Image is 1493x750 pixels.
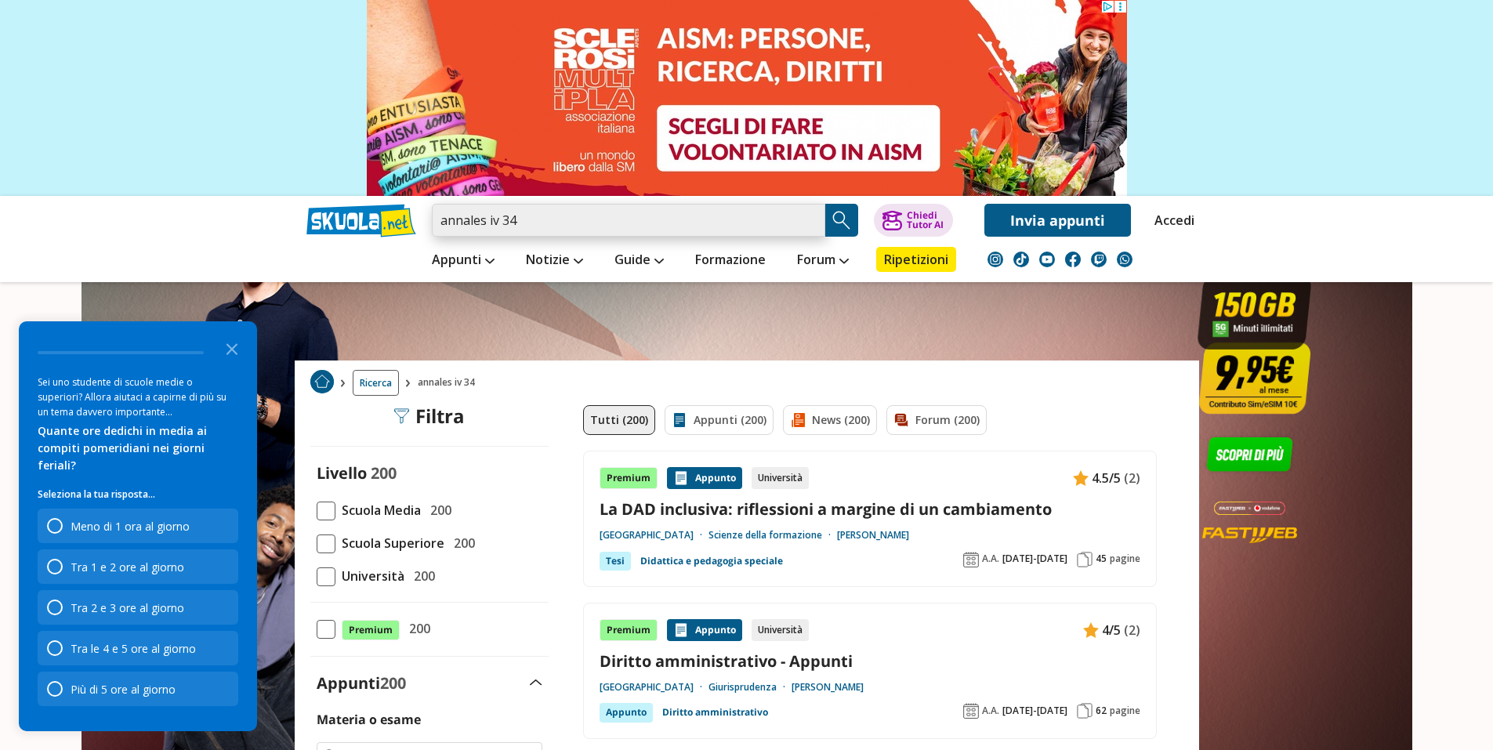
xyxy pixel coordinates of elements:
div: Survey [19,321,257,731]
span: (2) [1124,620,1140,640]
img: facebook [1065,252,1081,267]
div: Meno di 1 ora al giorno [71,519,190,534]
button: Close the survey [216,332,248,364]
a: Appunti (200) [665,405,774,435]
img: Pagine [1077,552,1093,567]
span: [DATE]-[DATE] [1002,553,1067,565]
span: A.A. [982,553,999,565]
div: Premium [600,619,658,641]
img: Appunti contenuto [1083,622,1099,638]
span: Università [335,566,404,586]
a: Diritto amministrativo - Appunti [600,650,1140,672]
img: Forum filtro contenuto [893,412,909,428]
div: Più di 5 ore al giorno [38,672,238,706]
img: Anno accademico [963,552,979,567]
div: Quante ore dedichi in media ai compiti pomeridiani nei giorni feriali? [38,422,238,474]
span: Premium [342,620,400,640]
div: Tesi [600,552,631,571]
span: 4/5 [1102,620,1121,640]
span: pagine [1110,553,1140,565]
a: Didattica e pedagogia speciale [640,552,783,571]
a: La DAD inclusiva: riflessioni a margine di un cambiamento [600,498,1140,520]
span: (2) [1124,468,1140,488]
a: [GEOGRAPHIC_DATA] [600,529,708,542]
img: News filtro contenuto [790,412,806,428]
div: Tra le 4 e 5 ore al giorno [38,631,238,665]
span: 200 [408,566,435,586]
div: Meno di 1 ora al giorno [38,509,238,543]
a: Formazione [691,247,770,275]
a: Notizie [522,247,587,275]
div: Premium [600,467,658,489]
div: Appunto [667,467,742,489]
a: Invia appunti [984,204,1131,237]
div: Università [752,467,809,489]
a: Scienze della formazione [708,529,837,542]
span: 200 [380,672,406,694]
div: Tra le 4 e 5 ore al giorno [71,641,196,656]
span: 200 [403,618,430,639]
div: Chiedi Tutor AI [907,211,944,230]
div: Tra 1 e 2 ore al giorno [38,549,238,584]
img: Appunti filtro contenuto [672,412,687,428]
div: Appunto [600,703,653,722]
img: Apri e chiudi sezione [530,679,542,686]
span: 62 [1096,705,1107,717]
div: Tra 2 e 3 ore al giorno [38,590,238,625]
span: 200 [448,533,475,553]
div: Università [752,619,809,641]
span: Scuola Media [335,500,421,520]
input: Cerca appunti, riassunti o versioni [432,204,825,237]
a: Appunti [428,247,498,275]
a: Tutti (200) [583,405,655,435]
img: instagram [987,252,1003,267]
a: Accedi [1154,204,1187,237]
p: Seleziona la tua risposta... [38,487,238,502]
span: annales iv 34 [418,370,481,396]
div: Filtra [393,405,465,427]
img: Home [310,370,334,393]
span: 200 [371,462,397,484]
a: [PERSON_NAME] [837,529,909,542]
img: Appunti contenuto [1073,470,1089,486]
div: Tra 1 e 2 ore al giorno [71,560,184,574]
img: Filtra filtri mobile [393,408,409,424]
img: twitch [1091,252,1107,267]
a: [PERSON_NAME] [792,681,864,694]
a: [GEOGRAPHIC_DATA] [600,681,708,694]
a: Diritto amministrativo [662,703,768,722]
span: A.A. [982,705,999,717]
div: Più di 5 ore al giorno [71,682,176,697]
a: Guide [611,247,668,275]
img: Appunti contenuto [673,622,689,638]
div: Tra 2 e 3 ore al giorno [71,600,184,615]
span: [DATE]-[DATE] [1002,705,1067,717]
div: Appunto [667,619,742,641]
img: Anno accademico [963,703,979,719]
a: Ripetizioni [876,247,956,272]
span: 4.5/5 [1092,468,1121,488]
a: News (200) [783,405,877,435]
div: Sei uno studente di scuole medie o superiori? Allora aiutaci a capirne di più su un tema davvero ... [38,375,238,419]
a: Forum [793,247,853,275]
label: Appunti [317,672,406,694]
a: Home [310,370,334,396]
a: Ricerca [353,370,399,396]
label: Materia o esame [317,711,421,728]
label: Livello [317,462,367,484]
a: Giurisprudenza [708,681,792,694]
button: Search Button [825,204,858,237]
a: Forum (200) [886,405,987,435]
img: youtube [1039,252,1055,267]
img: WhatsApp [1117,252,1132,267]
img: Cerca appunti, riassunti o versioni [830,208,853,232]
img: Appunti contenuto [673,470,689,486]
span: pagine [1110,705,1140,717]
img: tiktok [1013,252,1029,267]
span: 200 [424,500,451,520]
span: Scuola Superiore [335,533,444,553]
img: Pagine [1077,703,1093,719]
button: ChiediTutor AI [874,204,953,237]
span: 45 [1096,553,1107,565]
